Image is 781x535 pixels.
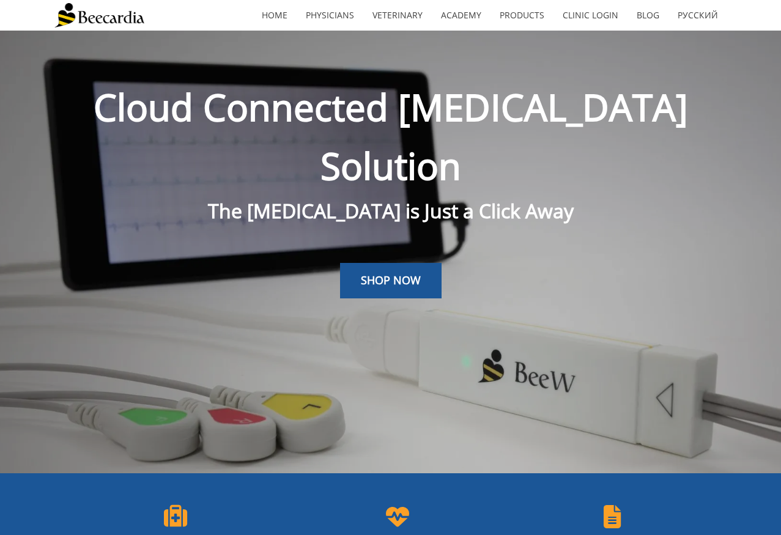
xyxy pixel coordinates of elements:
span: The [MEDICAL_DATA] is Just a Click Away [208,197,574,224]
a: SHOP NOW [340,263,442,298]
a: Blog [627,1,668,29]
a: Русский [668,1,727,29]
a: home [253,1,297,29]
span: SHOP NOW [361,273,421,287]
a: Veterinary [363,1,432,29]
a: Academy [432,1,490,29]
a: Physicians [297,1,363,29]
a: Clinic Login [553,1,627,29]
img: Beecardia [54,3,144,28]
span: Cloud Connected [MEDICAL_DATA] Solution [94,82,688,191]
a: Products [490,1,553,29]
